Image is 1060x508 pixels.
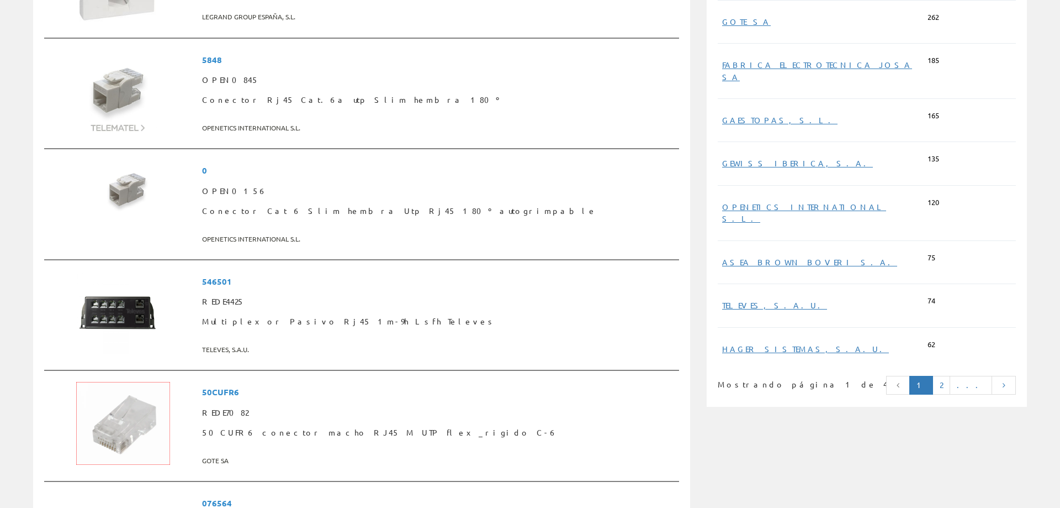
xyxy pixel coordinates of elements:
[76,160,182,238] img: Foto artículo Conector Cat 6 Slim hembra Utp Rj45 180º autogrimpable (192x139.72602739726)
[722,158,873,168] a: GEWISS IBERICA, S.A.
[76,271,159,354] img: Foto artículo Multiplexor Pasivo Rj45 1m-9h Lsfh Televes (150x150)
[202,230,675,248] span: OPENETICS INTERNATIONAL S.L.
[76,50,159,133] img: Foto artículo Conector Rj45 Cat.6a utp Slim hembra 180º (150x150)
[202,403,675,423] span: REDE7082
[202,119,675,137] span: OPENETICS INTERNATIONAL S.L.
[722,344,889,354] a: HAGER SISTEMAS, S.A.U.
[950,376,992,395] a: ...
[202,201,675,221] span: Conector Cat 6 Slim hembra Utp Rj45 180º autogrimpable
[202,271,675,292] span: 546501
[722,60,912,81] a: FABRICA ELECTROTECNICA JOSA SA
[928,12,939,23] span: 262
[202,312,675,332] span: Multiplexor Pasivo Rj45 1m-9h Lsfh Televes
[202,90,675,110] span: Conector Rj45 Cat.6a utp Slim hembra 180º
[928,55,939,66] span: 185
[76,382,170,465] img: Foto artículo 50CUFR6 conector macho RJ45 M UTP flex_rigido C-6 (170.48780487805x150)
[722,17,771,27] a: GOTE SA
[202,452,675,470] span: GOTE SA
[928,197,939,208] span: 120
[722,115,838,125] a: GAESTOPAS, S.L.
[202,382,675,402] span: 50CUFR6
[932,376,950,395] a: 2
[722,300,827,310] a: TELEVES, S.A.U.
[202,423,675,443] span: 50CUFR6 conector macho RJ45 M UTP flex_rigido C-6
[992,376,1016,395] a: Página siguiente
[202,8,675,26] span: LEGRAND GROUP ESPAÑA, S.L.
[722,202,886,223] a: OPENETICS INTERNATIONAL S.L.
[202,160,675,181] span: 0
[928,111,939,121] span: 165
[202,341,675,359] span: TELEVES, S.A.U.
[886,376,910,395] a: Página anterior
[202,50,675,70] span: 5848
[909,376,933,395] a: Página actual
[718,375,832,390] div: Mostrando página 1 de 4
[202,181,675,201] span: OPEN0156
[928,339,935,350] span: 62
[928,296,935,306] span: 74
[928,253,935,263] span: 75
[202,292,675,312] span: REDE4425
[202,70,675,90] span: OPEN0845
[722,257,897,267] a: ASEA BROWN BOVERI S.A.
[928,154,939,164] span: 135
